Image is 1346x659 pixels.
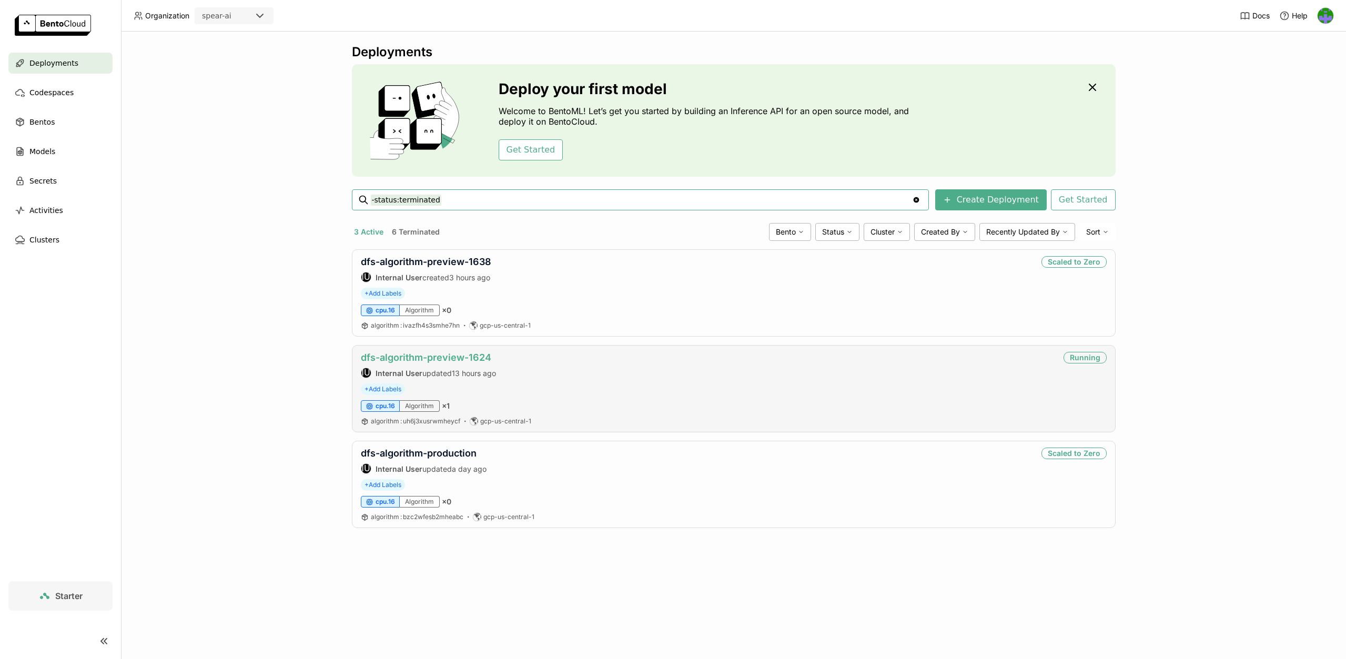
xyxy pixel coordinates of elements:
span: × 0 [442,497,451,506]
div: spear-ai [202,11,231,21]
span: Starter [55,591,83,601]
span: algorithm ivazfh4s3smhe7hn [371,321,460,329]
a: Activities [8,200,113,221]
span: Created By [921,227,960,237]
span: Sort [1086,227,1100,237]
span: Activities [29,204,63,217]
span: +Add Labels [361,383,405,395]
img: Joseph Obeid [1318,8,1333,24]
div: updated [361,368,496,378]
span: cpu.16 [376,402,395,410]
span: cpu.16 [376,498,395,506]
span: 13 hours ago [452,369,496,378]
button: Get Started [1051,189,1116,210]
span: Recently Updated By [986,227,1060,237]
h3: Deploy your first model [499,80,914,97]
div: Status [815,223,859,241]
span: gcp-us-central-1 [483,513,534,521]
span: Codespaces [29,86,74,99]
div: Scaled to Zero [1041,448,1107,459]
span: Models [29,145,55,158]
p: Welcome to BentoML! Let’s get you started by building an Inference API for an open source model, ... [499,106,914,127]
div: created [361,272,491,282]
div: Algorithm [400,496,440,508]
strong: Internal User [376,464,422,473]
a: dfs-algorithm-preview-1624 [361,352,491,363]
span: Status [822,227,844,237]
span: +Add Labels [361,288,405,299]
a: Starter [8,581,113,611]
a: algorithm:bzc2wfesb2mheabc [371,513,463,521]
span: : [400,417,402,425]
span: gcp-us-central-1 [480,321,531,330]
a: dfs-algorithm-production [361,448,477,459]
button: 6 Terminated [390,225,442,239]
span: Organization [145,11,189,21]
span: Deployments [29,57,78,69]
strong: Internal User [376,369,422,378]
span: : [400,321,402,329]
div: IU [361,464,371,473]
div: Cluster [864,223,910,241]
div: IU [361,368,371,378]
a: dfs-algorithm-preview-1638 [361,256,491,267]
div: Internal User [361,272,371,282]
div: Sort [1079,223,1116,241]
button: Create Deployment [935,189,1047,210]
div: Internal User [361,368,371,378]
span: Bentos [29,116,55,128]
input: Selected spear-ai. [232,11,234,22]
span: Docs [1252,11,1270,21]
span: × 0 [442,306,451,315]
input: Search [371,191,912,208]
a: Docs [1240,11,1270,21]
svg: Clear value [912,196,920,204]
span: algorithm bzc2wfesb2mheabc [371,513,463,521]
span: a day ago [452,464,487,473]
a: algorithm:ivazfh4s3smhe7hn [371,321,460,330]
span: Bento [776,227,796,237]
div: Recently Updated By [979,223,1075,241]
img: cover onboarding [360,81,473,160]
span: 3 hours ago [449,273,490,282]
div: Internal User [361,463,371,474]
div: updated [361,463,487,474]
span: Secrets [29,175,57,187]
span: algorithm uh6j3xusrwmheycf [371,417,460,425]
span: Cluster [871,227,895,237]
span: : [400,513,402,521]
a: Deployments [8,53,113,74]
span: +Add Labels [361,479,405,491]
button: Get Started [499,139,563,160]
div: Algorithm [400,400,440,412]
div: Running [1064,352,1107,363]
div: Deployments [352,44,1116,60]
a: Models [8,141,113,162]
div: Scaled to Zero [1041,256,1107,268]
span: Help [1292,11,1308,21]
div: Created By [914,223,975,241]
div: Help [1279,11,1308,21]
span: Clusters [29,234,59,246]
img: logo [15,15,91,36]
div: Bento [769,223,811,241]
a: algorithm:uh6j3xusrwmheycf [371,417,460,425]
button: 3 Active [352,225,386,239]
a: Bentos [8,111,113,133]
a: Secrets [8,170,113,191]
span: × 1 [442,401,450,411]
div: IU [361,272,371,282]
span: gcp-us-central-1 [480,417,531,425]
a: Codespaces [8,82,113,103]
strong: Internal User [376,273,422,282]
span: cpu.16 [376,306,395,315]
a: Clusters [8,229,113,250]
div: Algorithm [400,305,440,316]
